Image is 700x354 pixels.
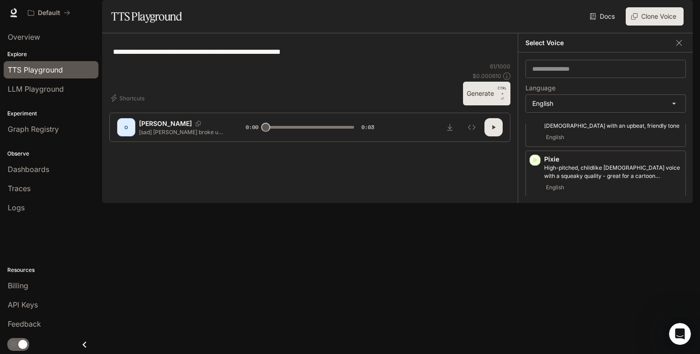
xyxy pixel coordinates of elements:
button: Clone Voice [626,7,684,26]
iframe: Intercom live chat [669,323,691,345]
p: ⏎ [498,85,507,102]
button: Inspect [463,118,481,136]
a: Docs [588,7,618,26]
button: Download audio [441,118,459,136]
p: CTRL + [498,85,507,96]
p: [PERSON_NAME] [139,119,192,128]
button: GenerateCTRL +⏎ [463,82,510,105]
span: 0:03 [361,123,374,132]
h1: TTS Playground [111,7,182,26]
p: 61 / 1000 [490,62,510,70]
p: High-pitched, childlike female voice with a squeaky quality - great for a cartoon character [544,164,682,180]
div: English [526,95,685,112]
p: $ 0.000610 [473,72,501,80]
p: Default [38,9,60,17]
button: Copy Voice ID [192,121,205,126]
button: All workspaces [24,4,74,22]
p: [sad] [PERSON_NAME] broke up with me last week. I'm still feeling lost. [139,128,224,136]
span: English [544,132,566,143]
p: Language [525,85,556,91]
span: English [544,182,566,193]
span: 0:00 [246,123,258,132]
button: Shortcuts [109,91,148,105]
div: O [119,120,134,135]
p: Pixie [544,155,682,164]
